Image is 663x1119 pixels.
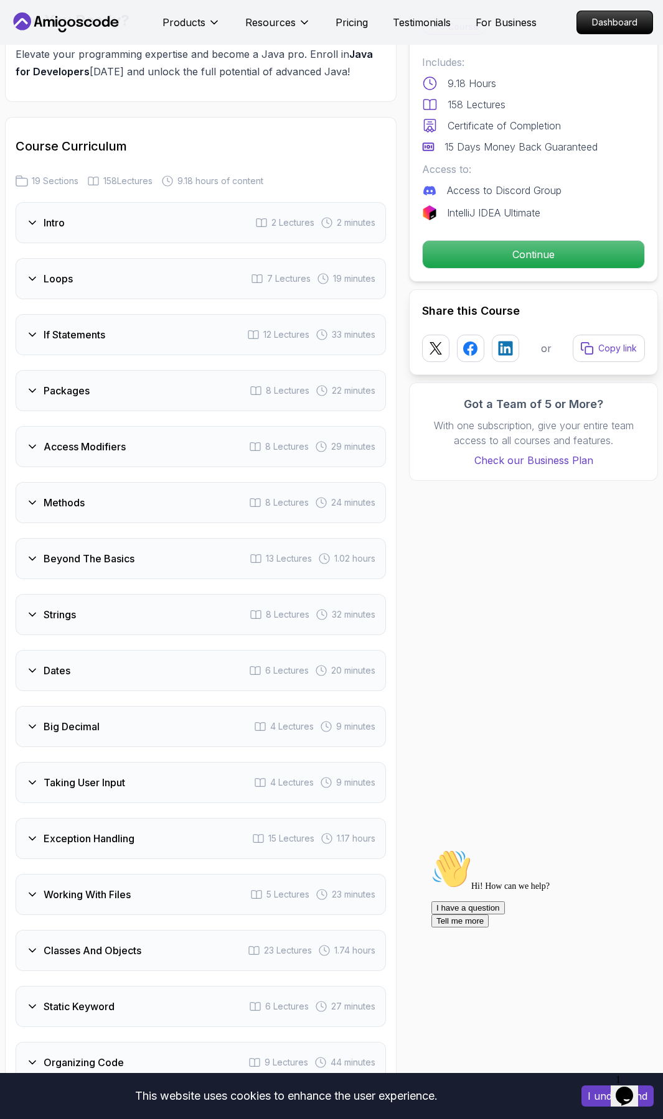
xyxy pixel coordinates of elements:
button: Beyond The Basics13 Lectures 1.02 hours [16,538,386,579]
span: 9 Lectures [265,1056,308,1069]
a: Pricing [336,15,368,30]
span: 1.17 hours [337,832,375,845]
h3: Taking User Input [44,775,125,790]
span: 5 Lectures [266,888,309,901]
button: Products [162,15,220,40]
span: 8 Lectures [265,440,309,453]
a: Testimonials [393,15,451,30]
p: With one subscription, give your entire team access to all courses and features. [422,418,645,448]
span: 1.02 hours [334,552,375,565]
p: For Business [476,15,537,30]
span: 2 minutes [337,216,375,229]
div: This website uses cookies to enhance the user experience. [9,1082,563,1110]
span: 7 Lectures [267,272,311,285]
iframe: chat widget [611,1069,651,1107]
h3: Working With Files [44,887,131,902]
h3: Classes And Objects [44,943,141,958]
h3: If Statements [44,327,105,342]
button: Copy link [573,335,645,362]
span: 33 minutes [332,328,375,341]
span: Hi! How can we help? [5,37,123,47]
h3: Static Keyword [44,999,115,1014]
span: 8 Lectures [266,608,309,621]
div: 👋Hi! How can we help?I have a questionTell me more [5,5,229,83]
span: 23 Lectures [264,944,312,957]
button: If Statements12 Lectures 33 minutes [16,314,386,355]
span: 19 minutes [333,272,375,285]
span: 1.74 hours [334,944,375,957]
span: 24 minutes [331,496,375,509]
h3: Loops [44,271,73,286]
button: I have a question [5,57,78,70]
h3: Organizing Code [44,1055,124,1070]
h2: Course Curriculum [16,137,386,155]
p: 9.18 Hours [448,76,496,91]
h2: Share this Course [422,302,645,320]
button: Methods8 Lectures 24 minutes [16,482,386,523]
p: Access to: [422,162,645,177]
span: 23 minutes [332,888,375,901]
span: 13 Lectures [266,552,312,565]
button: Continue [422,240,645,269]
button: Tell me more [5,70,62,83]
h3: Got a Team of 5 or More? [422,396,645,413]
p: or [541,341,552,356]
p: Access to Discord Group [447,183,562,198]
p: Includes: [422,55,645,70]
h3: Big Decimal [44,719,100,734]
a: Check our Business Plan [422,453,645,468]
span: 9 minutes [336,776,375,789]
span: 9 minutes [336,720,375,733]
span: 12 Lectures [263,328,309,341]
button: Loops7 Lectures 19 minutes [16,258,386,299]
img: jetbrains logo [422,205,437,220]
p: Dashboard [577,11,652,34]
span: 44 minutes [331,1056,375,1069]
h3: Beyond The Basics [44,551,134,566]
p: 15 Days Money Back Guaranteed [444,139,598,154]
button: Dates6 Lectures 20 minutes [16,650,386,691]
button: Organizing Code9 Lectures 44 minutes [16,1042,386,1083]
button: Static Keyword6 Lectures 27 minutes [16,986,386,1027]
button: Big Decimal4 Lectures 9 minutes [16,706,386,747]
a: Dashboard [576,11,653,34]
button: Strings8 Lectures 32 minutes [16,594,386,635]
button: Taking User Input4 Lectures 9 minutes [16,762,386,803]
span: 19 Sections [32,175,78,187]
span: 27 minutes [331,1000,375,1013]
button: Exception Handling15 Lectures 1.17 hours [16,818,386,859]
button: Classes And Objects23 Lectures 1.74 hours [16,930,386,971]
span: 32 minutes [332,608,375,621]
button: Access Modifiers8 Lectures 29 minutes [16,426,386,467]
span: 8 Lectures [265,496,309,509]
p: Copy link [598,342,637,355]
span: 4 Lectures [270,776,314,789]
span: 6 Lectures [265,664,309,677]
p: Continue [423,241,644,268]
span: 4 Lectures [270,720,314,733]
button: Intro2 Lectures 2 minutes [16,202,386,243]
button: Working With Files5 Lectures 23 minutes [16,874,386,915]
h3: Dates [44,663,70,678]
p: Resources [245,15,296,30]
p: Products [162,15,205,30]
span: 6 Lectures [265,1000,309,1013]
button: Resources [245,15,311,40]
span: 9.18 hours of content [177,175,263,187]
img: :wave: [5,5,45,45]
span: 15 Lectures [268,832,314,845]
button: Accept cookies [581,1085,654,1107]
iframe: chat widget [426,844,651,1063]
h3: Methods [44,495,85,510]
span: 20 minutes [331,664,375,677]
span: 2 Lectures [271,216,314,229]
p: Certificate of Completion [448,118,561,133]
h3: Intro [44,215,65,230]
button: Packages8 Lectures 22 minutes [16,370,386,411]
p: Elevate your programming expertise and become a Java pro. Enroll in [DATE] and unlock the full po... [16,45,386,80]
p: 158 Lectures [448,97,505,112]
